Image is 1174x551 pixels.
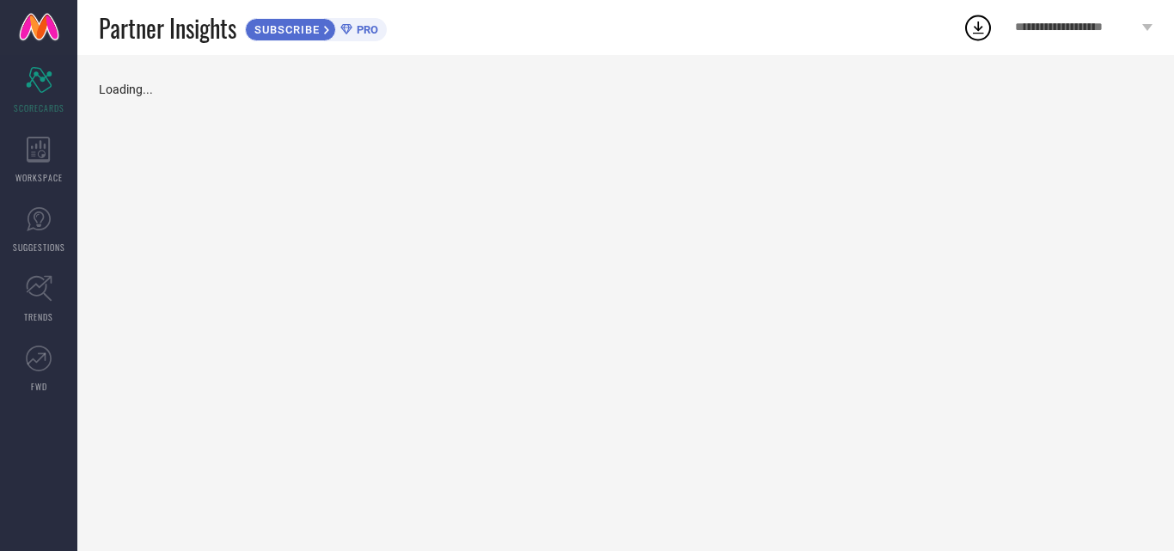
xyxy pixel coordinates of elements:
[24,310,53,323] span: TRENDS
[99,10,236,46] span: Partner Insights
[246,23,324,36] span: SUBSCRIBE
[15,171,63,184] span: WORKSPACE
[245,14,387,41] a: SUBSCRIBEPRO
[99,83,153,96] span: Loading...
[963,12,994,43] div: Open download list
[13,241,65,254] span: SUGGESTIONS
[14,101,64,114] span: SCORECARDS
[31,380,47,393] span: FWD
[352,23,378,36] span: PRO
